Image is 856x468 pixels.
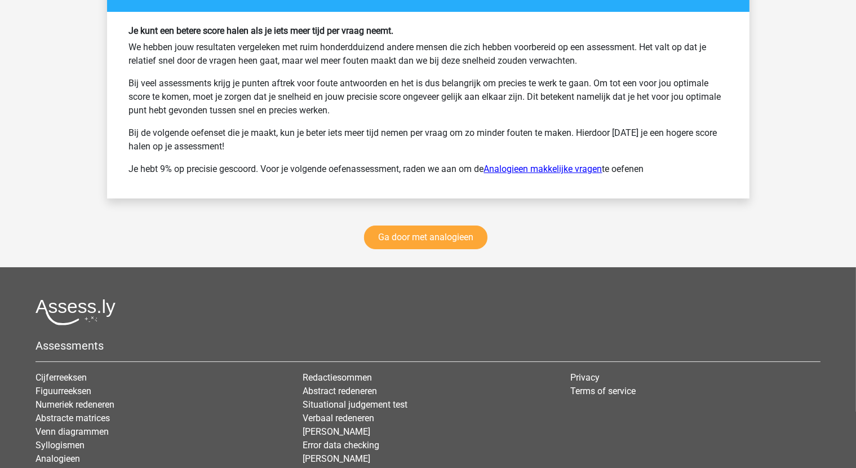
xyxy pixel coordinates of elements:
a: Figuurreeksen [36,386,91,396]
a: [PERSON_NAME] [303,426,370,437]
a: Syllogismen [36,440,85,451]
a: Error data checking [303,440,379,451]
a: Abstracte matrices [36,413,110,423]
h5: Assessments [36,339,820,352]
a: Terms of service [570,386,636,396]
a: Redactiesommen [303,372,372,383]
a: Ga door met analogieen [364,226,487,249]
img: Assessly logo [36,299,116,325]
a: Abstract redeneren [303,386,377,396]
p: We hebben jouw resultaten vergeleken met ruim honderdduizend andere mensen die zich hebben voorbe... [129,41,728,68]
a: Analogieen [36,453,80,464]
a: Analogieen makkelijke vragen [484,164,602,174]
a: [PERSON_NAME] [303,453,370,464]
p: Bij de volgende oefenset die je maakt, kun je beter iets meer tijd nemen per vraag om zo minder f... [129,126,728,153]
h6: Je kunt een betere score halen als je iets meer tijd per vraag neemt. [129,25,728,36]
a: Venn diagrammen [36,426,109,437]
a: Situational judgement test [303,399,407,410]
a: Verbaal redeneren [303,413,374,423]
a: Cijferreeksen [36,372,87,383]
p: Bij veel assessments krijg je punten aftrek voor foute antwoorden en het is dus belangrijk om pre... [129,77,728,117]
a: Numeriek redeneren [36,399,114,410]
a: Privacy [570,372,600,383]
p: Je hebt 9% op precisie gescoord. Voor je volgende oefenassessment, raden we aan om de te oefenen [129,162,728,176]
